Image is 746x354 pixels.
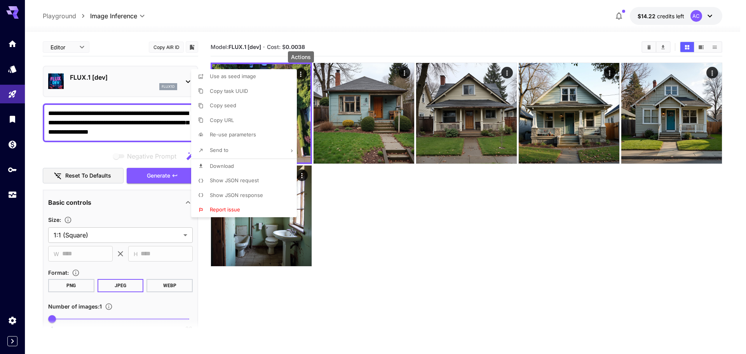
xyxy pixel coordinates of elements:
[210,163,234,169] span: Download
[210,147,228,153] span: Send to
[210,177,259,183] span: Show JSON request
[210,88,248,94] span: Copy task UUID
[210,131,256,138] span: Re-use parameters
[210,117,234,123] span: Copy URL
[288,51,314,63] div: Actions
[210,192,263,198] span: Show JSON response
[210,206,240,213] span: Report issue
[210,102,236,108] span: Copy seed
[210,73,256,79] span: Use as seed image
